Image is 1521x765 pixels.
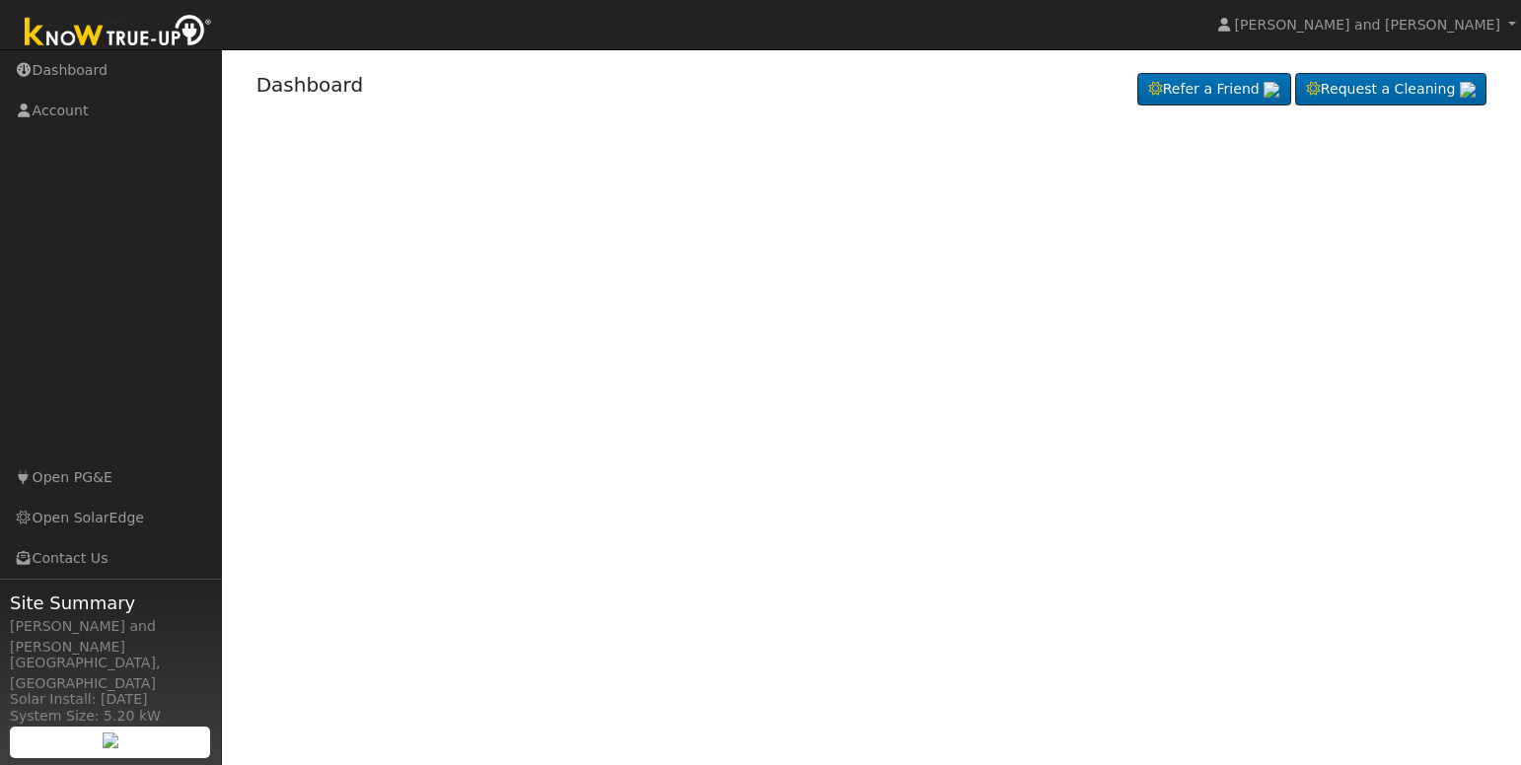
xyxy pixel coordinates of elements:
div: Solar Install: [DATE] [10,689,211,710]
img: retrieve [103,732,118,748]
img: retrieve [1460,82,1476,98]
div: System Size: 5.20 kW [10,706,211,727]
a: Request a Cleaning [1295,73,1486,106]
span: [PERSON_NAME] and [PERSON_NAME] [1235,17,1500,33]
img: retrieve [1264,82,1279,98]
a: Dashboard [256,73,364,97]
a: Refer a Friend [1137,73,1291,106]
span: Site Summary [10,590,211,616]
div: [PERSON_NAME] and [PERSON_NAME] [10,616,211,658]
div: [GEOGRAPHIC_DATA], [GEOGRAPHIC_DATA] [10,653,211,694]
img: Know True-Up [15,11,222,55]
